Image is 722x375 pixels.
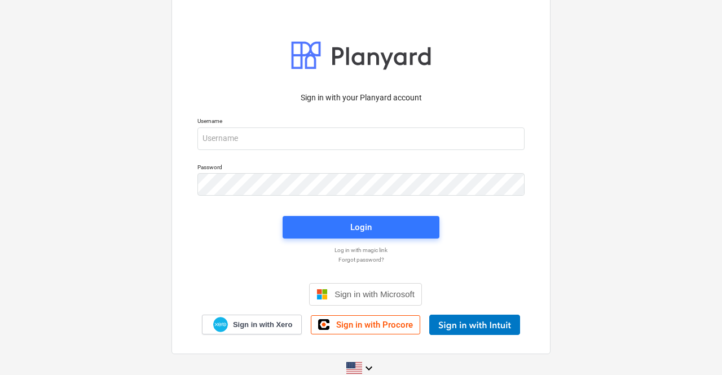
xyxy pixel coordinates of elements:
[192,246,530,254] a: Log in with magic link
[192,256,530,263] a: Forgot password?
[350,220,372,235] div: Login
[202,315,302,334] a: Sign in with Xero
[197,117,525,127] p: Username
[311,315,420,334] a: Sign in with Procore
[362,361,376,375] i: keyboard_arrow_down
[197,127,525,150] input: Username
[213,317,228,332] img: Xero logo
[336,320,413,330] span: Sign in with Procore
[283,216,439,239] button: Login
[197,92,525,104] p: Sign in with your Planyard account
[197,164,525,173] p: Password
[334,289,415,299] span: Sign in with Microsoft
[233,320,292,330] span: Sign in with Xero
[316,289,328,300] img: Microsoft logo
